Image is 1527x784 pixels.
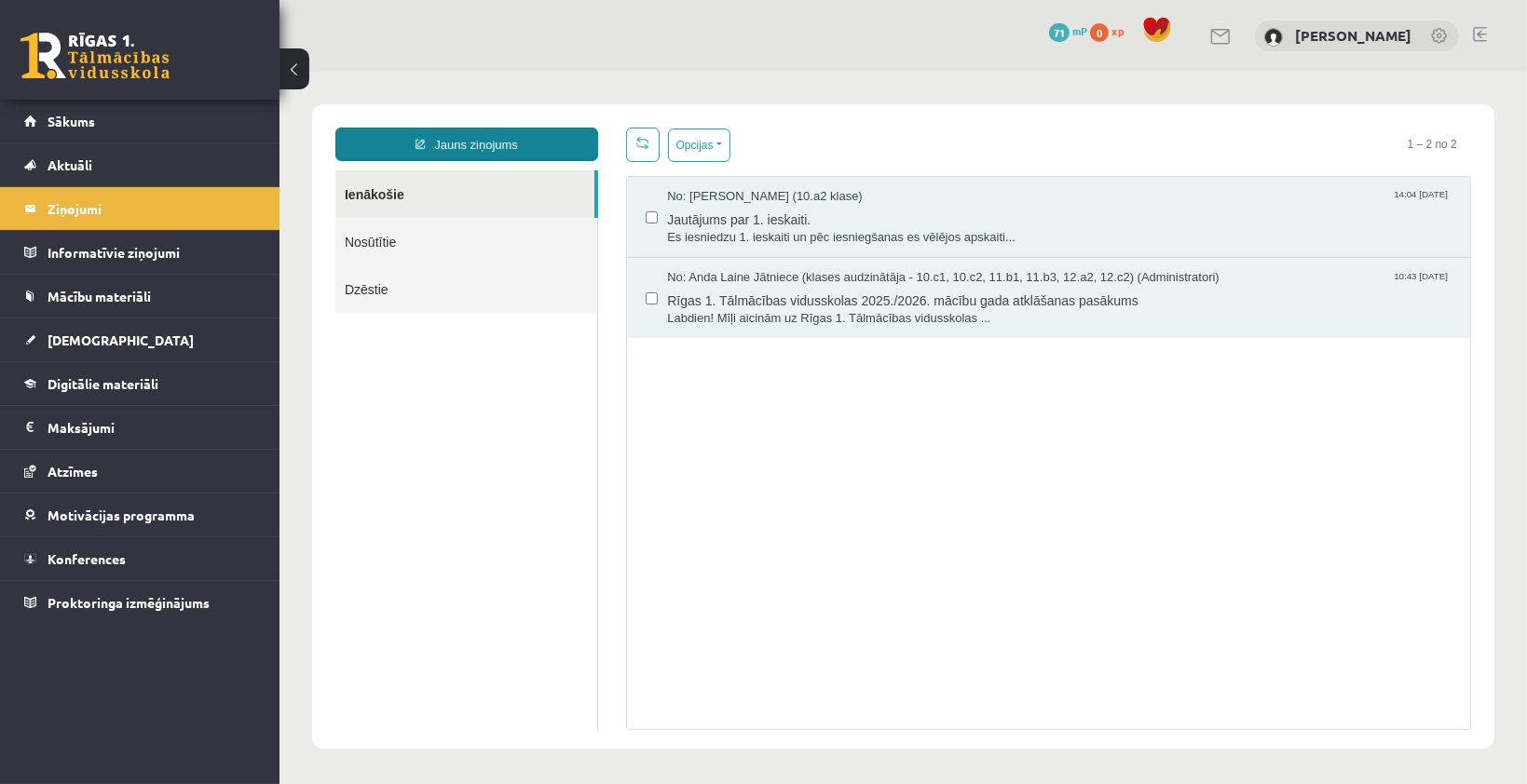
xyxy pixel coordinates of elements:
a: No: Anda Laine Jātniece (klases audzinātāja - 10.c1, 10.c2, 11.b1, 11.b3, 12.a2, 12.c2) (Administ... [388,197,1172,255]
a: Rīgas 1. Tālmācības vidusskola [20,33,170,79]
span: Proktoringa izmēģinājums [48,594,210,611]
a: Aktuāli [24,143,256,186]
span: 1 – 2 no 2 [1114,56,1192,89]
a: Motivācijas programma [24,493,256,536]
legend: Informatīvie ziņojumi [48,231,256,274]
a: Ienākošie [56,99,315,146]
a: Konferences [24,537,256,580]
span: No: [PERSON_NAME] (10.a2 klase) [388,116,583,134]
span: xp [1111,23,1124,38]
span: Aktuāli [48,156,92,173]
a: Maksājumi [24,406,256,449]
a: 71 mP [1049,23,1087,38]
a: Jauns ziņojums [56,56,319,89]
a: [PERSON_NAME] [1295,26,1411,45]
span: Labdien! Mīļi aicinām uz Rīgas 1. Tālmācības vidusskolas ... [388,238,1172,256]
legend: Maksājumi [48,406,256,449]
a: [DEMOGRAPHIC_DATA] [24,318,256,361]
span: 71 [1049,23,1070,42]
span: Rīgas 1. Tālmācības vidusskolas 2025./2026. mācību gada atklāšanas pasākums [388,215,1172,238]
legend: Ziņojumi [48,187,256,230]
a: 0 xp [1090,23,1133,38]
span: 10:43 [DATE] [1111,197,1172,211]
span: 0 [1090,23,1109,42]
span: Digitālie materiāli [48,375,158,392]
a: Dzēstie [56,194,318,241]
span: Atzīmes [48,463,98,480]
img: Jūlija Volkova [1264,28,1283,47]
span: Konferences [48,550,126,567]
span: mP [1072,23,1087,38]
a: Atzīmes [24,450,256,493]
span: [DEMOGRAPHIC_DATA] [48,331,194,348]
button: Opcijas [389,57,451,90]
span: Es iesniedzu 1. ieskaiti un pēc iesniegšanas es vēlējos apskaiti... [388,157,1172,175]
a: Digitālie materiāli [24,362,256,405]
span: No: Anda Laine Jātniece (klases audzinātāja - 10.c1, 10.c2, 11.b1, 11.b3, 12.a2, 12.c2) (Administ... [388,197,940,215]
a: Nosūtītie [56,146,318,194]
span: Jautājums par 1. ieskaiti. [388,134,1172,157]
a: Informatīvie ziņojumi [24,231,256,274]
span: Motivācijas programma [48,507,195,523]
span: Sākums [48,113,95,129]
span: 14:04 [DATE] [1111,116,1172,130]
a: No: [PERSON_NAME] (10.a2 klase) 14:04 [DATE] Jautājums par 1. ieskaiti. Es iesniedzu 1. ieskaiti ... [388,116,1172,174]
span: Mācību materiāli [48,288,151,304]
a: Ziņojumi [24,187,256,230]
a: Proktoringa izmēģinājums [24,581,256,624]
a: Mācību materiāli [24,275,256,318]
a: Sākums [24,100,256,142]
